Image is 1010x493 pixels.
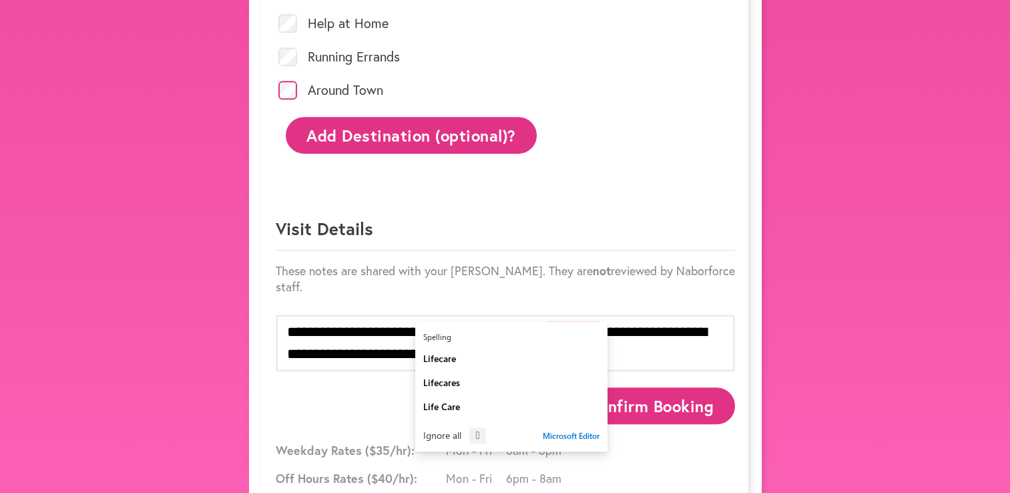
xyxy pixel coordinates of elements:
[276,263,735,295] p: These notes are shared with your [PERSON_NAME]. They are reviewed by Naborforce staff.
[567,387,735,424] button: Confirm Booking
[593,263,611,279] strong: not
[308,50,400,63] label: Running Errands
[446,470,506,486] span: Mon - Fri
[365,442,415,458] span: ($ 35 /hr):
[506,470,566,486] span: 6pm - 8am
[367,470,417,486] span: ($ 40 /hr):
[276,217,735,251] p: Visit Details
[308,17,389,30] label: Help at Home
[276,470,443,486] span: Off Hours Rates
[276,442,443,458] span: Weekday Rates
[308,84,383,97] label: Around Town
[286,117,537,154] button: Add Destination (optional)?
